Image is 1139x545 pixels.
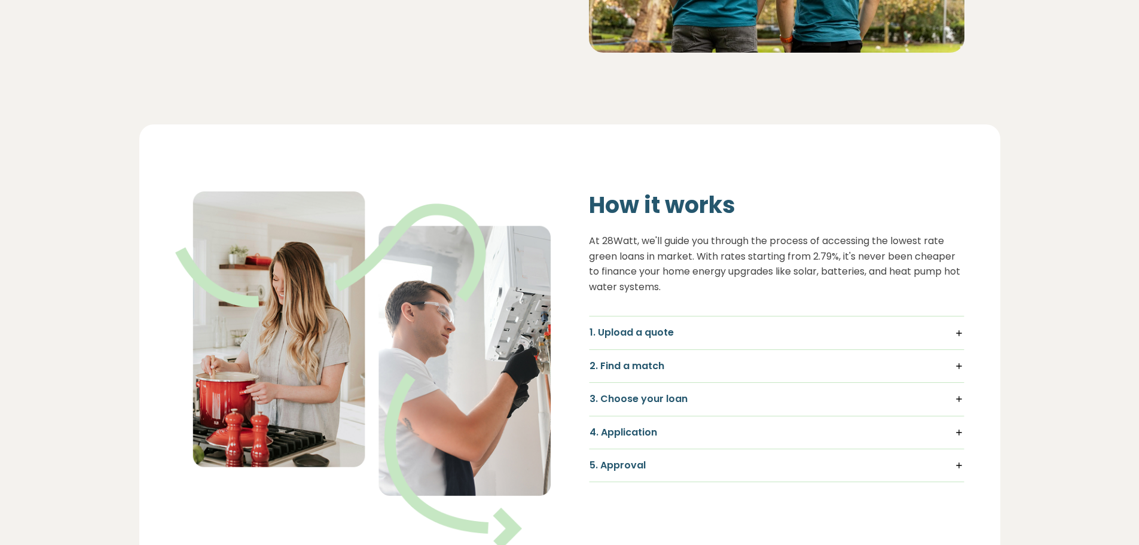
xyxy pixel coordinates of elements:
h5: 1. Upload a quote [590,326,964,339]
h5: 2. Find a match [590,360,964,373]
h5: 4. Application [590,426,964,439]
h5: 3. Choose your loan [590,392,964,406]
p: At 28Watt, we'll guide you through the process of accessing the lowest rate green loans in market... [589,233,964,294]
h2: How it works [589,191,964,219]
h5: 5. Approval [590,459,964,472]
iframe: Chat Widget [1079,488,1139,545]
